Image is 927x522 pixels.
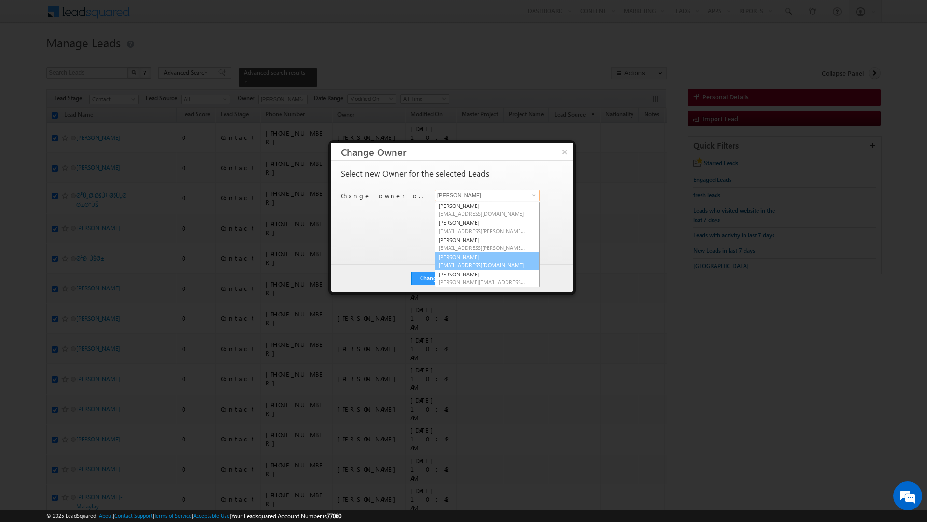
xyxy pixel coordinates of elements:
span: Your Leadsquared Account Number is [231,512,341,520]
span: [EMAIL_ADDRESS][DOMAIN_NAME] [439,210,526,217]
a: Terms of Service [154,512,192,519]
a: Acceptable Use [193,512,230,519]
span: 77060 [327,512,341,520]
button: Change [411,272,448,285]
span: [EMAIL_ADDRESS][DOMAIN_NAME] [439,261,526,269]
a: [PERSON_NAME] [435,201,539,219]
a: Show All Items [527,191,539,200]
div: Chat with us now [50,51,162,63]
p: Change owner of 47 leads to [341,192,428,200]
button: × [557,143,573,160]
div: Minimize live chat window [158,5,182,28]
span: [PERSON_NAME][EMAIL_ADDRESS][DOMAIN_NAME] [439,278,526,286]
a: [PERSON_NAME] [435,270,539,287]
a: [PERSON_NAME] [435,218,539,235]
p: Select new Owner for the selected Leads [341,169,489,178]
span: [EMAIL_ADDRESS][PERSON_NAME][DOMAIN_NAME] [439,244,526,251]
h3: Change Owner [341,143,573,160]
a: [PERSON_NAME] [435,252,540,270]
a: About [99,512,113,519]
input: Type to Search [435,190,540,201]
em: Start Chat [131,297,175,310]
span: [EMAIL_ADDRESS][PERSON_NAME][DOMAIN_NAME] [439,227,526,234]
a: [PERSON_NAME] [435,235,539,253]
textarea: Type your message and hit 'Enter' [13,89,176,288]
span: © 2025 LeadSquared | | | | | [46,511,341,521]
a: Contact Support [114,512,153,519]
img: d_60004797649_company_0_60004797649 [16,51,41,63]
